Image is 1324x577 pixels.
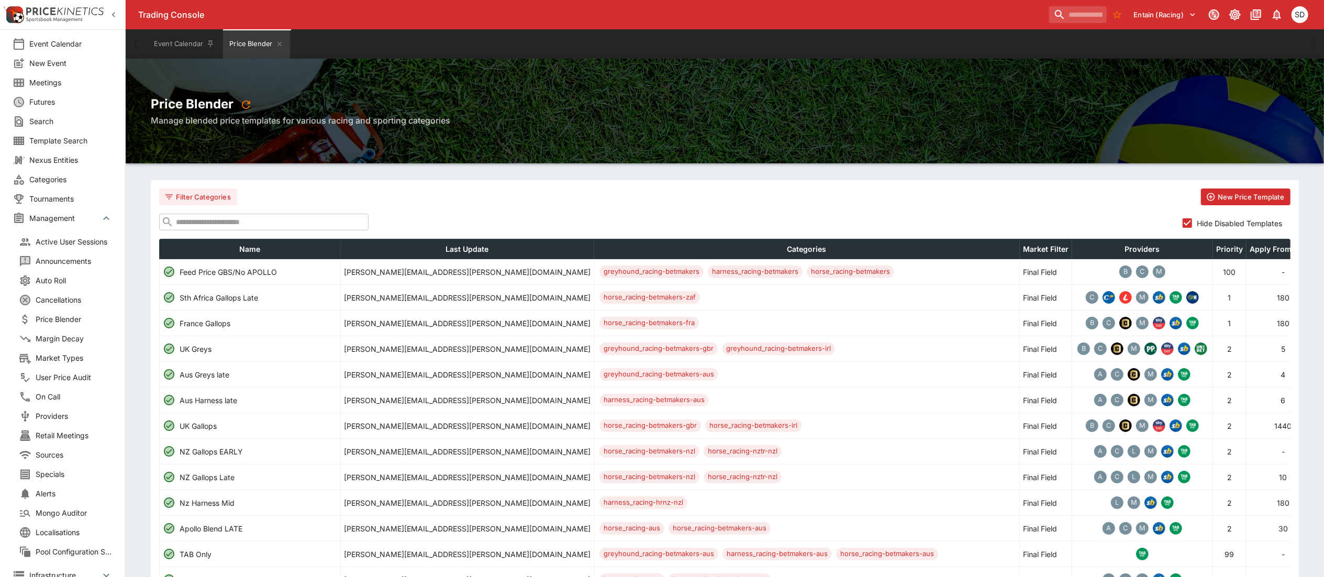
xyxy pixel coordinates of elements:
[1161,368,1174,381] img: sportsbet.png
[669,523,771,534] span: horse_racing-betmakers-aus
[1170,522,1182,535] img: victab.png
[599,318,699,328] span: horse_racing-betmakers-fra
[163,522,175,535] svg: Template enabled
[1119,317,1132,329] img: colossalbet.png
[1213,239,1247,259] th: Priority
[1247,5,1265,24] button: Documentation
[599,369,718,380] span: greyhound_racing-betmakers-aus
[1094,471,1107,483] div: apollo_new
[1128,496,1140,509] div: margin_decay
[1086,317,1098,329] div: betmakers_feed
[1128,471,1140,483] div: ladbrokes
[29,116,113,127] span: Search
[1119,291,1132,304] div: ladbrokes_uk
[1153,317,1165,329] img: skybet.png
[1119,522,1132,535] div: chrysos_pk
[1119,265,1132,278] div: betmakers_feed
[1186,419,1199,432] img: victab.png
[1111,342,1123,355] div: colossalbet
[36,410,113,421] span: Providers
[1111,394,1123,406] div: chrysos
[3,4,24,25] img: PriceKinetics Logo
[1247,387,1320,413] td: 6
[344,523,591,534] p: 2025-05-22 13:37:48 +10:00
[1103,419,1115,432] div: chrysos_pk
[1213,439,1247,464] td: 2
[1094,368,1107,381] div: apollo_new
[1086,291,1098,304] div: chrysos
[1128,445,1140,458] div: ladbrokes
[1094,394,1107,406] div: apollo_new
[1111,342,1123,355] img: colossalbet.png
[1213,413,1247,439] td: 2
[341,239,594,259] th: Last Update
[163,419,175,432] svg: Template enabled
[599,292,700,303] span: horse_racing-betmakers-zaf
[1128,342,1140,355] div: margin_decay
[1178,471,1191,483] img: victab.png
[1119,317,1132,329] div: colossalbet
[1153,522,1165,535] div: sportsbet
[1213,336,1247,362] td: 2
[180,343,212,354] p: UK Greys
[1144,342,1157,355] img: paddypower.png
[163,291,175,304] svg: Template enabled
[599,420,701,431] span: horse_racing-betmakers-gbr
[1136,317,1149,329] div: margin_decay
[1094,342,1107,355] div: chrysos_pk
[159,188,237,205] button: Filter Categories
[1205,5,1223,24] button: Connected to PK
[1161,471,1174,483] div: sportsbet
[344,446,591,457] p: 2025-05-14 10:18:36 +10:00
[1161,368,1174,381] div: sportsbet
[722,343,835,354] span: greyhound_racing-betmakers-irl
[1111,471,1123,483] div: chrysos_pk
[1111,368,1123,381] div: chrysos_pk
[1144,445,1157,458] div: margin_decay
[1247,239,1320,259] th: Apply From (mins)
[1103,291,1115,304] div: coral
[1128,394,1140,406] div: colossalbet
[1247,490,1320,516] td: 180
[1119,419,1132,432] div: colossalbet
[1213,516,1247,541] td: 2
[151,114,1299,127] h6: Manage blended price templates for various racing and sporting categories
[1201,188,1290,205] button: New Price Template
[163,317,175,329] svg: Template enabled
[1178,445,1191,458] img: victab.png
[1144,496,1157,509] img: sportsbet.png
[1161,471,1174,483] img: sportsbet.png
[599,497,687,508] span: harness_racing-hrnz-nzl
[704,446,782,457] span: horse_racing-nztr-nzl
[1195,342,1207,355] div: unibet
[1144,394,1157,406] div: margin_decay
[180,292,258,303] p: Sth Africa Gallops Late
[708,267,803,277] span: harness_racing-betmakers
[599,395,709,405] span: harness_racing-betmakers-aus
[1161,394,1174,406] div: sportsbet
[1020,387,1072,413] td: Final Field
[1111,445,1123,458] div: custom
[163,394,175,406] svg: Template enabled
[1178,471,1191,483] div: tab_vic_fixed
[29,58,113,69] span: New Event
[1153,317,1165,329] div: skybet
[807,267,894,277] span: horse_racing-betmakers
[1144,342,1157,355] div: paddypower
[1136,265,1149,278] div: chrysos
[1178,445,1191,458] div: tab_vic_fixed
[344,267,591,278] p: 2025-04-15 08:44:10 +10:00
[29,77,113,88] span: Meetings
[1161,445,1174,458] div: sportsbet
[1136,291,1149,304] div: margin_decay
[1170,317,1182,329] div: sportsbet
[163,368,175,381] svg: Template enabled
[1020,516,1072,541] td: Final Field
